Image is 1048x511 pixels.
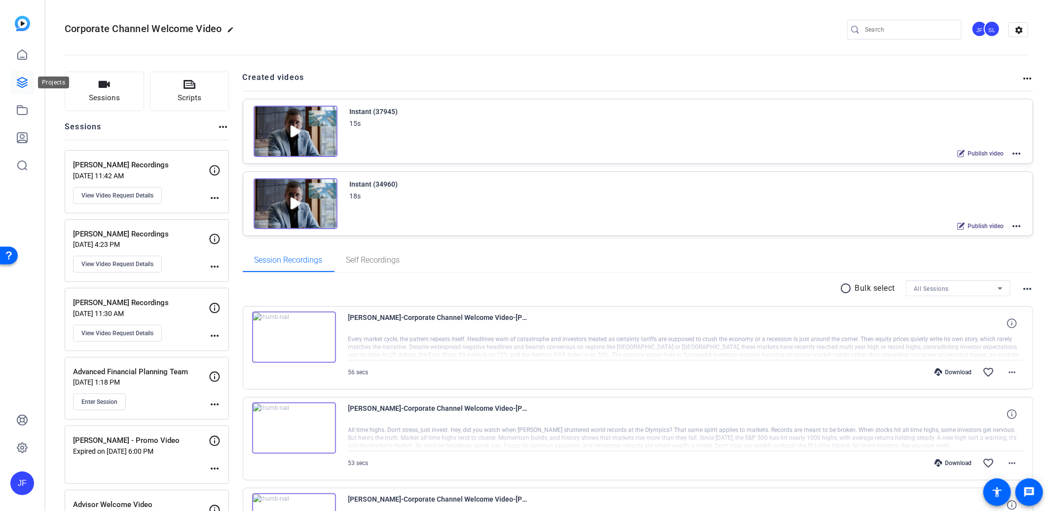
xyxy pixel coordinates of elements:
[73,159,209,171] p: [PERSON_NAME] Recordings
[217,121,229,133] mat-icon: more_horiz
[972,21,989,38] ngx-avatar: Jake Fortinsky
[914,285,949,292] span: All Sessions
[73,435,209,446] p: [PERSON_NAME] - Promo Video
[209,398,221,410] mat-icon: more_horiz
[178,92,201,104] span: Scripts
[73,229,209,240] p: [PERSON_NAME] Recordings
[855,282,896,294] p: Bulk select
[982,366,994,378] mat-icon: favorite_border
[1009,23,1029,38] mat-icon: settings
[348,402,531,426] span: [PERSON_NAME]-Corporate Channel Welcome Video-[PERSON_NAME] Recordings-1755727266929-webcam
[350,118,361,129] div: 15s
[81,260,153,268] span: View Video Request Details
[1021,73,1033,84] mat-icon: more_horiz
[81,398,117,406] span: Enter Session
[73,240,209,248] p: [DATE] 4:23 PM
[1011,220,1022,232] mat-icon: more_horiz
[73,366,209,378] p: Advanced Financial Planning Team
[73,499,209,511] p: Advisor Welcome Video
[150,72,229,111] button: Scripts
[209,463,221,474] mat-icon: more_horiz
[89,92,120,104] span: Sessions
[209,192,221,204] mat-icon: more_horiz
[15,16,30,31] img: blue-gradient.svg
[348,460,369,467] span: 53 secs
[73,447,209,455] p: Expired on [DATE] 6:00 PM
[984,21,1000,37] div: SL
[10,472,34,495] div: JF
[227,26,239,38] mat-icon: edit
[252,312,336,363] img: thumb-nail
[346,256,400,264] span: Self Recordings
[1006,366,1018,378] mat-icon: more_horiz
[972,21,988,37] div: JF
[255,256,323,264] span: Session Recordings
[991,486,1003,498] mat-icon: accessibility
[982,457,994,469] mat-icon: favorite_border
[73,256,162,273] button: View Video Request Details
[252,402,336,454] img: thumb-nail
[1011,148,1022,159] mat-icon: more_horiz
[254,106,337,157] img: Creator Project Thumbnail
[930,459,976,467] div: Download
[1023,486,1035,498] mat-icon: message
[65,72,144,111] button: Sessions
[81,192,153,199] span: View Video Request Details
[73,310,209,317] p: [DATE] 11:30 AM
[209,261,221,273] mat-icon: more_horiz
[243,72,1022,91] h2: Created videos
[65,121,102,140] h2: Sessions
[984,21,1001,38] ngx-avatar: Sebastien Lachance
[73,393,126,410] button: Enter Session
[73,187,162,204] button: View Video Request Details
[1006,457,1018,469] mat-icon: more_horiz
[73,297,209,309] p: [PERSON_NAME] Recordings
[73,378,209,386] p: [DATE] 1:18 PM
[930,368,976,376] div: Download
[968,150,1004,157] span: Publish video
[81,329,153,337] span: View Video Request Details
[350,190,361,202] div: 18s
[840,282,855,294] mat-icon: radio_button_unchecked
[73,172,209,180] p: [DATE] 11:42 AM
[348,369,369,376] span: 56 secs
[73,325,162,342] button: View Video Request Details
[350,178,398,190] div: Instant (34960)
[38,77,69,88] div: Projects
[865,24,954,36] input: Search
[254,178,337,230] img: Creator Project Thumbnail
[968,222,1004,230] span: Publish video
[209,330,221,342] mat-icon: more_horiz
[1021,283,1033,295] mat-icon: more_horiz
[350,106,398,118] div: Instant (37945)
[348,312,531,335] span: [PERSON_NAME]-Corporate Channel Welcome Video-[PERSON_NAME] Recordings-1756916570006-webcam
[65,23,222,35] span: Corporate Channel Welcome Video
